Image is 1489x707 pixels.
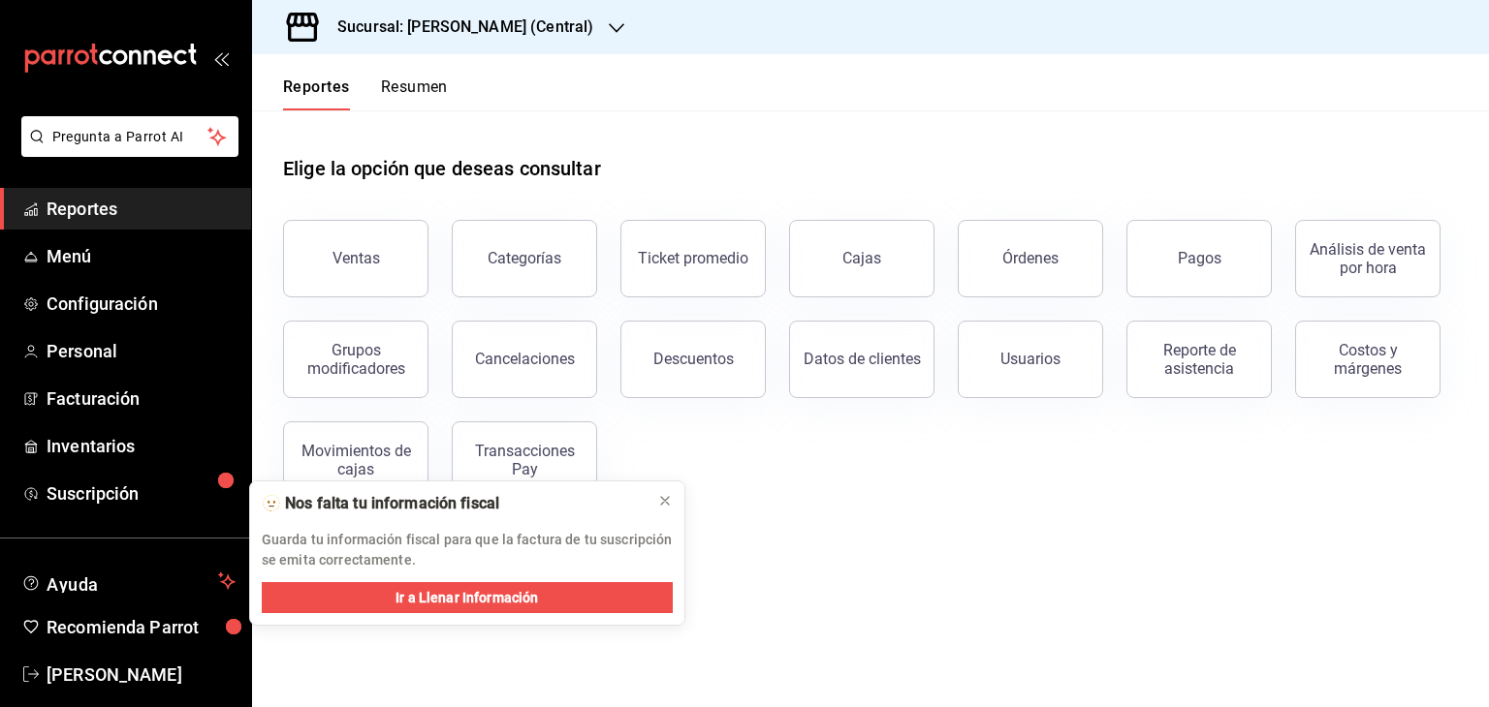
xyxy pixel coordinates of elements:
div: Ventas [333,249,380,267]
div: Descuentos [653,350,734,368]
a: Cajas [789,220,935,297]
span: Pregunta a Parrot AI [52,127,208,147]
button: Órdenes [958,220,1103,297]
button: Ticket promedio [620,220,766,297]
button: Movimientos de cajas [283,421,428,499]
button: Descuentos [620,321,766,398]
div: Categorías [488,249,561,267]
div: Órdenes [1002,249,1059,267]
div: Datos de clientes [804,350,921,368]
div: Reporte de asistencia [1139,341,1259,378]
button: Usuarios [958,321,1103,398]
button: Pregunta a Parrot AI [21,116,238,157]
button: Ventas [283,220,428,297]
span: Suscripción [47,480,236,507]
button: Reportes [283,77,350,110]
button: Cancelaciones [452,321,597,398]
button: Resumen [381,77,448,110]
div: navigation tabs [283,77,448,110]
span: Menú [47,243,236,269]
button: Datos de clientes [789,321,935,398]
div: Análisis de venta por hora [1308,240,1428,277]
span: Facturación [47,385,236,412]
button: Categorías [452,220,597,297]
button: Reporte de asistencia [1126,321,1272,398]
button: Costos y márgenes [1295,321,1441,398]
div: Grupos modificadores [296,341,416,378]
button: Pagos [1126,220,1272,297]
div: Cancelaciones [475,350,575,368]
a: Pregunta a Parrot AI [14,140,238,161]
div: Transacciones Pay [464,442,585,478]
span: Ir a Llenar Información [396,588,538,608]
div: Cajas [842,247,882,270]
span: Inventarios [47,433,236,459]
div: Movimientos de cajas [296,442,416,478]
span: Configuración [47,291,236,317]
p: Guarda tu información fiscal para que la factura de tu suscripción se emita correctamente. [262,530,673,570]
h1: Elige la opción que deseas consultar [283,154,601,183]
button: Transacciones Pay [452,421,597,499]
button: Ir a Llenar Información [262,582,673,613]
span: Ayuda [47,569,210,593]
div: Ticket promedio [638,249,748,267]
span: Reportes [47,196,236,222]
h3: Sucursal: [PERSON_NAME] (Central) [322,15,593,39]
div: 🫥 Nos falta tu información fiscal [262,493,642,514]
span: [PERSON_NAME] [47,661,236,688]
div: Costos y márgenes [1308,341,1428,378]
button: Análisis de venta por hora [1295,220,1441,297]
button: open_drawer_menu [213,50,229,66]
button: Grupos modificadores [283,321,428,398]
span: Personal [47,338,236,364]
span: Recomienda Parrot [47,614,236,640]
div: Pagos [1178,249,1221,267]
div: Usuarios [1000,350,1061,368]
